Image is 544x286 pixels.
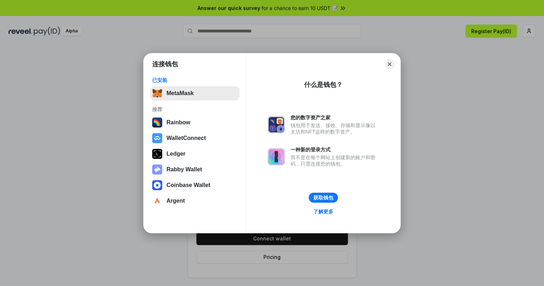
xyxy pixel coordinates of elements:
button: Coinbase Wallet [150,178,240,192]
div: 了解更多 [313,208,333,215]
button: Close [385,59,395,69]
img: svg+xml,%3Csvg%20xmlns%3D%22http%3A%2F%2Fwww.w3.org%2F2000%2Fsvg%22%20fill%3D%22none%22%20viewBox... [268,116,285,133]
div: 您的数字资产之家 [291,114,379,121]
div: MetaMask [166,90,194,97]
div: 什么是钱包？ [304,80,343,89]
div: 而不是在每个网站上创建新的账户和密码，只需连接您的钱包。 [291,154,379,167]
div: 已安装 [152,77,237,83]
div: 一种新的登录方式 [291,146,379,153]
div: Rabby Wallet [166,166,202,173]
div: Coinbase Wallet [166,182,210,188]
button: Ledger [150,147,240,161]
button: MetaMask [150,86,240,100]
div: Rainbow [166,119,190,126]
button: WalletConnect [150,131,240,145]
img: svg+xml,%3Csvg%20xmlns%3D%22http%3A%2F%2Fwww.w3.org%2F2000%2Fsvg%22%20width%3D%2228%22%20height%3... [152,149,162,159]
img: svg+xml,%3Csvg%20xmlns%3D%22http%3A%2F%2Fwww.w3.org%2F2000%2Fsvg%22%20fill%3D%22none%22%20viewBox... [268,148,285,165]
button: 获取钱包 [309,193,338,203]
button: Argent [150,194,240,208]
div: WalletConnect [166,135,206,141]
img: svg+xml,%3Csvg%20width%3D%22120%22%20height%3D%22120%22%20viewBox%3D%220%200%20120%20120%22%20fil... [152,118,162,128]
a: 了解更多 [309,207,338,216]
img: svg+xml,%3Csvg%20width%3D%2228%22%20height%3D%2228%22%20viewBox%3D%220%200%2028%2028%22%20fill%3D... [152,180,162,190]
img: svg+xml,%3Csvg%20fill%3D%22none%22%20height%3D%2233%22%20viewBox%3D%220%200%2035%2033%22%20width%... [152,88,162,98]
img: svg+xml,%3Csvg%20width%3D%2228%22%20height%3D%2228%22%20viewBox%3D%220%200%2028%2028%22%20fill%3D... [152,133,162,143]
div: 获取钱包 [313,194,333,201]
img: svg+xml,%3Csvg%20xmlns%3D%22http%3A%2F%2Fwww.w3.org%2F2000%2Fsvg%22%20fill%3D%22none%22%20viewBox... [152,165,162,175]
button: Rainbow [150,115,240,130]
div: Ledger [166,151,185,157]
h1: 连接钱包 [152,60,178,68]
img: svg+xml,%3Csvg%20width%3D%2228%22%20height%3D%2228%22%20viewBox%3D%220%200%2028%2028%22%20fill%3D... [152,196,162,206]
button: Rabby Wallet [150,162,240,177]
div: Argent [166,198,185,204]
div: 推荐 [152,106,237,113]
div: 钱包用于发送、接收、存储和显示像以太坊和NFT这样的数字资产。 [291,122,379,135]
